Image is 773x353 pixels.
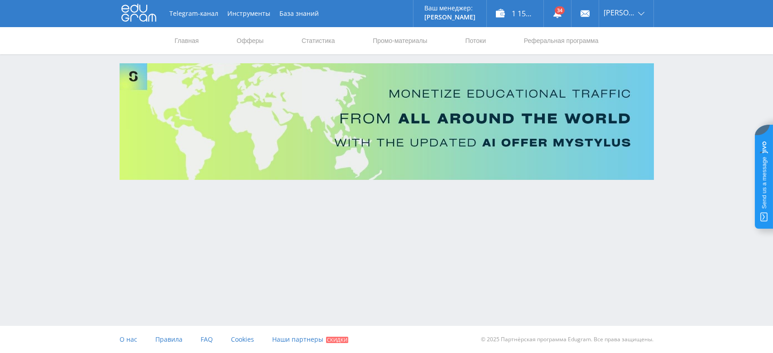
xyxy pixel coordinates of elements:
[464,27,487,54] a: Потоки
[272,326,348,353] a: Наши партнеры Скидки
[272,335,323,344] span: Наши партнеры
[604,9,635,16] span: [PERSON_NAME]
[231,326,254,353] a: Cookies
[231,335,254,344] span: Cookies
[391,326,653,353] div: © 2025 Партнёрская программа Edugram. Все права защищены.
[201,326,213,353] a: FAQ
[120,63,654,180] img: Banner
[120,335,137,344] span: О нас
[155,326,182,353] a: Правила
[174,27,200,54] a: Главная
[301,27,336,54] a: Статистика
[523,27,600,54] a: Реферальная программа
[326,337,348,343] span: Скидки
[201,335,213,344] span: FAQ
[120,326,137,353] a: О нас
[372,27,428,54] a: Промо-материалы
[236,27,265,54] a: Офферы
[424,5,475,12] p: Ваш менеджер:
[424,14,475,21] p: [PERSON_NAME]
[155,335,182,344] span: Правила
